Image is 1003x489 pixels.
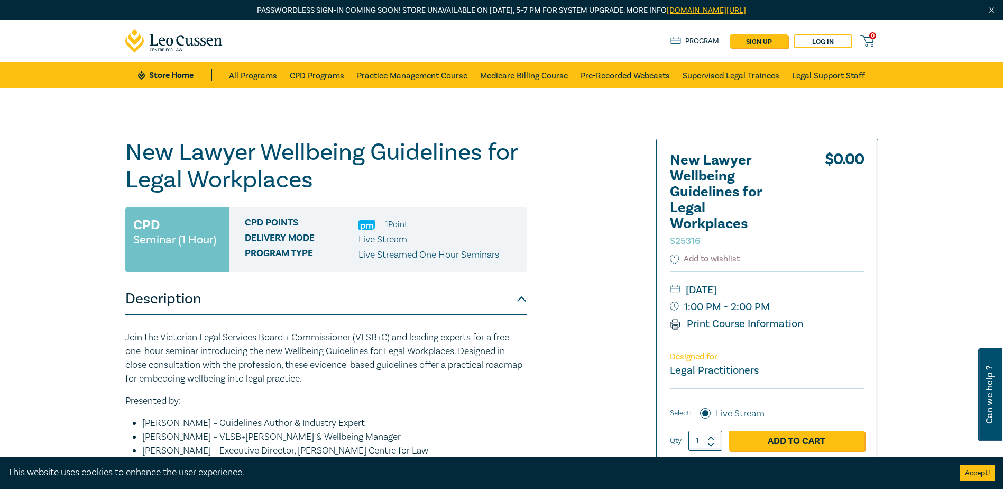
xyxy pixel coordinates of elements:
[357,62,467,88] a: Practice Management Course
[667,5,746,15] a: [DOMAIN_NAME][URL]
[730,34,788,48] a: sign up
[138,69,211,81] a: Store Home
[581,62,670,88] a: Pre-Recorded Webcasts
[670,298,864,315] small: 1:00 PM - 2:00 PM
[229,62,277,88] a: All Programs
[670,435,682,447] label: Qty
[125,283,527,315] button: Description
[245,233,358,247] span: Delivery Mode
[142,444,527,458] li: [PERSON_NAME] – Executive Director, [PERSON_NAME] Centre for Law
[670,364,759,377] small: Legal Practitioners
[133,234,216,245] small: Seminar (1 Hour)
[142,430,527,444] li: [PERSON_NAME] – VLSB+[PERSON_NAME] & Wellbeing Manager
[125,394,527,408] p: Presented by:
[133,215,160,234] h3: CPD
[987,6,996,15] img: Close
[984,355,995,435] span: Can we help ?
[792,62,865,88] a: Legal Support Staff
[358,220,375,230] img: Practice Management & Business Skills
[670,317,804,331] a: Print Course Information
[670,282,864,298] small: [DATE]
[960,465,995,481] button: Accept cookies
[125,5,878,16] p: Passwordless sign-in coming soon! Store unavailable on [DATE], 5–7 PM for system upgrade. More info
[670,152,786,248] h2: New Lawyer Wellbeing Guidelines for Legal Workplaces
[794,34,852,48] a: Log in
[290,62,344,88] a: CPD Programs
[358,248,499,262] p: Live Streamed One Hour Seminars
[670,253,740,265] button: Add to wishlist
[825,152,864,253] div: $ 0.00
[683,62,779,88] a: Supervised Legal Trainees
[670,408,691,419] span: Select:
[688,431,722,451] input: 1
[670,352,864,362] p: Designed for
[142,416,527,430] li: [PERSON_NAME] – Guidelines Author & Industry Expert
[245,218,358,231] span: CPD Points
[869,32,876,39] span: 0
[358,233,407,246] span: Live Stream
[480,62,568,88] a: Medicare Billing Course
[716,407,765,421] label: Live Stream
[125,139,527,194] h1: New Lawyer Wellbeing Guidelines for Legal Workplaces
[245,248,358,262] span: Program type
[729,431,864,451] a: Add to Cart
[670,235,700,247] small: S25316
[385,218,408,231] li: 1 Point
[125,331,527,386] p: Join the Victorian Legal Services Board + Commissioner (VLSB+C) and leading experts for a free on...
[670,35,720,47] a: Program
[8,466,944,479] div: This website uses cookies to enhance the user experience.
